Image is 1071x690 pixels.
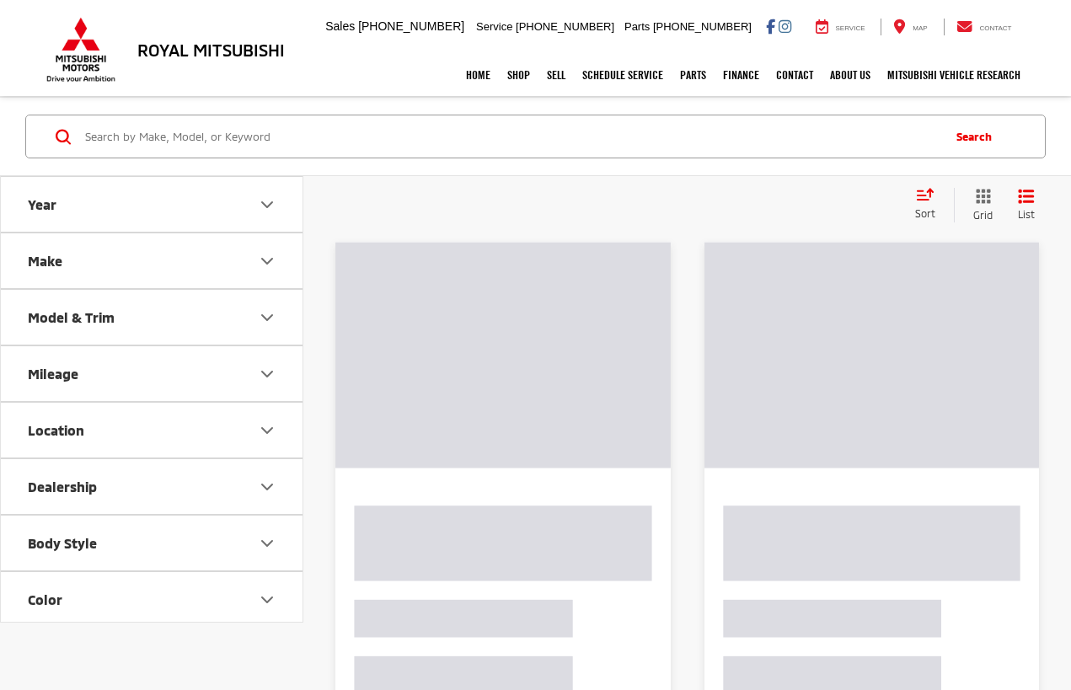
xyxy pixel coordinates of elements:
div: Mileage [28,366,78,382]
a: Shop [499,54,538,96]
button: DealershipDealership [1,459,304,514]
span: Contact [979,24,1011,32]
a: Contact [768,54,822,96]
input: Search by Make, Model, or Keyword [83,116,940,157]
button: LocationLocation [1,403,304,457]
div: Model & Trim [257,308,277,328]
a: Instagram: Click to visit our Instagram page [779,19,791,33]
span: Grid [973,208,993,222]
a: Facebook: Click to visit our Facebook page [766,19,775,33]
a: Map [881,19,940,35]
span: [PHONE_NUMBER] [358,19,464,33]
div: Year [28,196,56,212]
a: Sell [538,54,574,96]
button: MakeMake [1,233,304,288]
button: Grid View [954,188,1005,222]
div: Location [28,422,84,438]
span: Sales [325,19,355,33]
button: Select sort value [907,188,954,222]
div: Dealership [28,479,97,495]
span: [PHONE_NUMBER] [516,20,614,33]
a: Schedule Service: Opens in a new tab [574,54,672,96]
div: Mileage [257,364,277,384]
button: YearYear [1,177,304,232]
div: Dealership [257,477,277,497]
button: MileageMileage [1,346,304,401]
span: Service [476,20,512,33]
a: Home [458,54,499,96]
a: About Us [822,54,879,96]
a: Service [803,19,878,35]
a: Parts: Opens in a new tab [672,54,715,96]
div: Make [28,253,62,269]
span: Sort [915,207,935,219]
div: Color [257,590,277,610]
a: Contact [944,19,1025,35]
div: Model & Trim [28,309,115,325]
button: Body StyleBody Style [1,516,304,570]
button: Search [940,115,1016,158]
span: Service [836,24,865,32]
span: Parts [624,20,650,33]
div: Color [28,591,62,607]
div: Make [257,251,277,271]
a: Mitsubishi Vehicle Research [879,54,1029,96]
button: List View [1005,188,1047,222]
div: Year [257,195,277,215]
button: ColorColor [1,572,304,627]
img: Mitsubishi [43,17,119,83]
span: [PHONE_NUMBER] [653,20,752,33]
div: Body Style [28,535,97,551]
div: Location [257,420,277,441]
h3: Royal Mitsubishi [137,40,285,59]
button: Model & TrimModel & Trim [1,290,304,345]
div: Body Style [257,533,277,554]
span: Map [913,24,927,32]
a: Finance [715,54,768,96]
span: List [1018,207,1035,222]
